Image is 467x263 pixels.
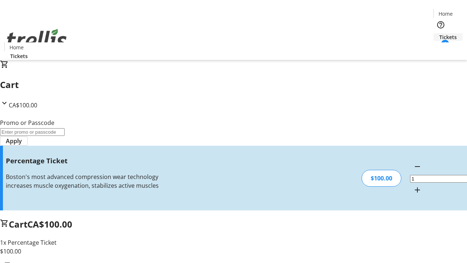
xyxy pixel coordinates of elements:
button: Increment by one [410,183,425,197]
span: Home [9,43,24,51]
a: Tickets [4,52,34,60]
a: Tickets [433,33,463,41]
span: Tickets [439,33,457,41]
button: Decrement by one [410,159,425,174]
span: CA$100.00 [9,101,37,109]
span: Home [439,10,453,18]
button: Help [433,18,448,32]
h3: Percentage Ticket [6,156,165,166]
div: Boston's most advanced compression wear technology increases muscle oxygenation, stabilizes activ... [6,172,165,190]
img: Orient E2E Organization WkPF0xhkgB's Logo [4,21,69,57]
span: Apply [6,137,22,145]
span: CA$100.00 [27,218,72,230]
div: $100.00 [362,170,401,187]
a: Home [434,10,457,18]
button: Cart [433,41,448,56]
span: Tickets [10,52,28,60]
a: Home [5,43,28,51]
